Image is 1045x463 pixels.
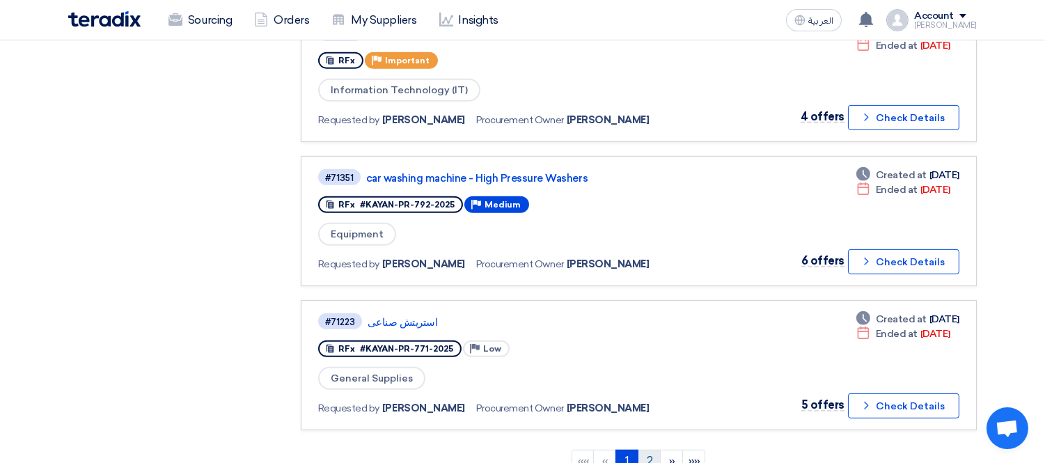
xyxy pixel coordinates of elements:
[325,317,355,327] div: #71223
[366,172,714,185] a: car washing machine - High Pressure Washers
[318,79,480,102] span: Information Technology (IT)
[368,316,716,329] a: استريتش صناعى
[318,367,425,390] span: General Supplies
[801,398,844,411] span: 5 offers
[801,110,844,123] span: 4 offers
[567,401,650,416] span: [PERSON_NAME]
[483,344,501,354] span: Low
[382,113,465,127] span: [PERSON_NAME]
[876,168,927,182] span: Created at
[476,401,564,416] span: Procurement Owner
[382,257,465,272] span: [PERSON_NAME]
[914,10,954,22] div: Account
[856,182,950,197] div: [DATE]
[68,11,141,27] img: Teradix logo
[157,5,243,36] a: Sourcing
[987,407,1028,449] div: Open chat
[338,56,355,65] span: RFx
[886,9,909,31] img: profile_test.png
[243,5,320,36] a: Orders
[876,327,918,341] span: Ended at
[876,182,918,197] span: Ended at
[485,200,521,210] span: Medium
[360,344,453,354] span: #KAYAN-PR-771-2025
[338,344,355,354] span: RFx
[856,168,959,182] div: [DATE]
[428,5,510,36] a: Insights
[382,401,465,416] span: [PERSON_NAME]
[786,9,842,31] button: العربية
[318,401,379,416] span: Requested by
[476,257,564,272] span: Procurement Owner
[318,257,379,272] span: Requested by
[567,113,650,127] span: [PERSON_NAME]
[808,16,833,26] span: العربية
[876,312,927,327] span: Created at
[848,393,959,418] button: Check Details
[318,113,379,127] span: Requested by
[856,312,959,327] div: [DATE]
[856,327,950,341] div: [DATE]
[856,38,950,53] div: [DATE]
[848,249,959,274] button: Check Details
[914,22,977,29] div: [PERSON_NAME]
[360,200,455,210] span: #KAYAN-PR-792-2025
[801,254,844,267] span: 6 offers
[320,5,427,36] a: My Suppliers
[876,38,918,53] span: Ended at
[325,173,354,182] div: #71351
[567,257,650,272] span: [PERSON_NAME]
[338,200,355,210] span: RFx
[385,56,430,65] span: Important
[848,105,959,130] button: Check Details
[318,223,396,246] span: Equipment
[476,113,564,127] span: Procurement Owner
